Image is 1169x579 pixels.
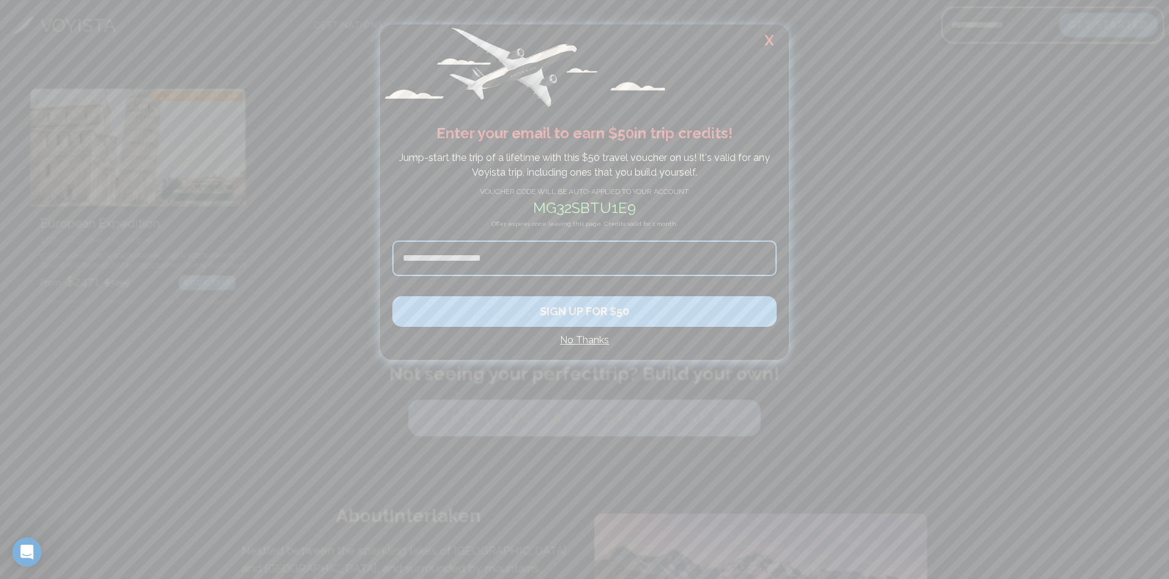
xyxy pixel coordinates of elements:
[392,333,777,348] h4: No Thanks
[12,537,42,567] iframe: Intercom live chat
[380,24,667,110] img: Avopass plane flying
[750,24,789,56] h2: X
[392,219,777,241] h4: Offer expires once leaving this page. Credits valid for 1 month.
[392,197,777,219] h2: mg32sbtu1e9
[392,186,777,197] h4: VOUCHER CODE WILL BE AUTO-APPLIED TO YOUR ACCOUNT:
[398,151,771,180] p: Jump-start the trip of a lifetime with this $ 50 travel voucher on us! It's valid for any Voyista...
[392,296,777,327] button: SIGN UP FOR $50
[392,122,777,144] h2: Enter your email to earn $ 50 in trip credits !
